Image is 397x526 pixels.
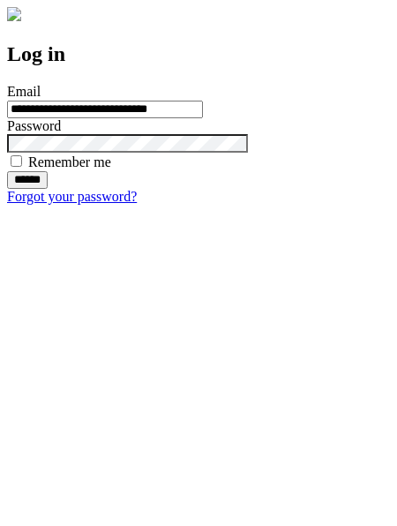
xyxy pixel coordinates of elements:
[28,154,111,169] label: Remember me
[7,84,41,99] label: Email
[7,42,390,66] h2: Log in
[7,189,137,204] a: Forgot your password?
[7,7,21,21] img: logo-4e3dc11c47720685a147b03b5a06dd966a58ff35d612b21f08c02c0306f2b779.png
[7,118,61,133] label: Password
